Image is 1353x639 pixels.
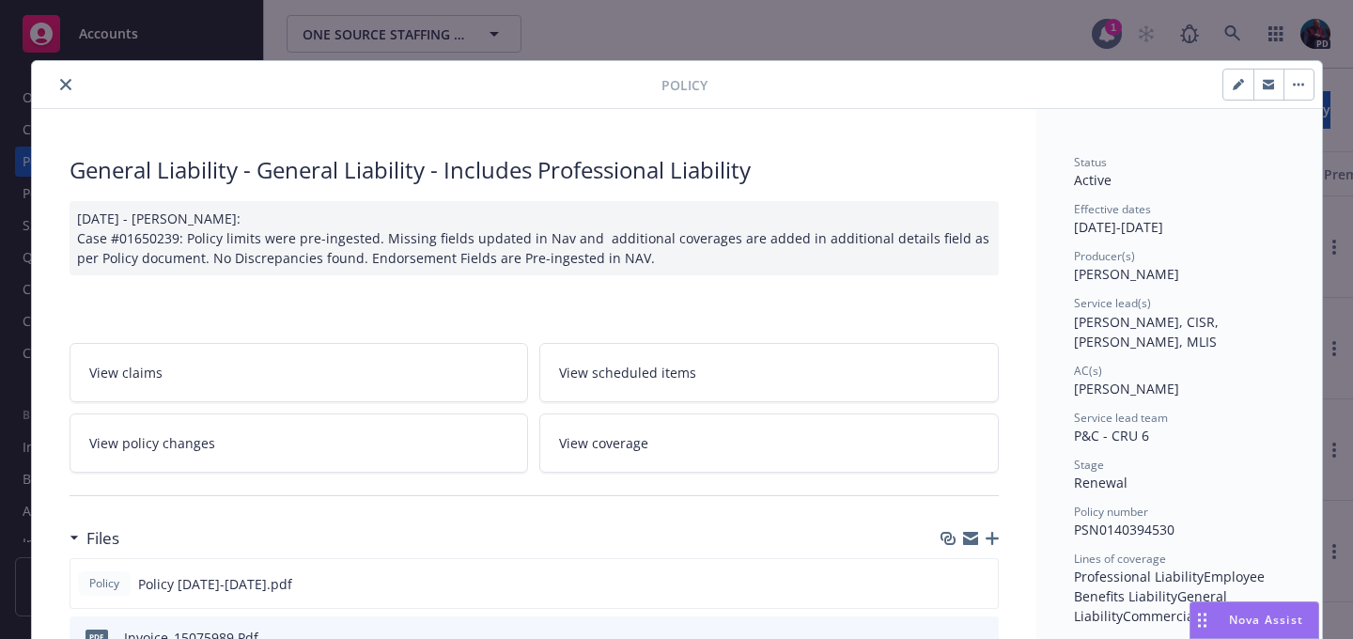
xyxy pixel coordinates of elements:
a: View coverage [539,413,999,473]
h3: Files [86,526,119,551]
div: [DATE] - [DATE] [1074,201,1284,237]
span: [PERSON_NAME] [1074,380,1179,397]
span: Policy [86,575,123,592]
span: Commercial Auto Liability [1123,607,1283,625]
button: download file [943,574,958,594]
div: [DATE] - [PERSON_NAME]: Case #01650239: Policy limits were pre-ingested. Missing fields updated i... [70,201,999,275]
span: Lines of coverage [1074,551,1166,567]
div: Drag to move [1190,602,1214,638]
span: [PERSON_NAME], CISR, [PERSON_NAME], MLIS [1074,313,1222,351]
a: View claims [70,343,529,402]
span: Service lead(s) [1074,295,1151,311]
span: Service lead team [1074,410,1168,426]
span: Policy number [1074,504,1148,520]
button: close [54,73,77,96]
button: Nova Assist [1190,601,1319,639]
span: General Liability [1074,587,1231,625]
a: View policy changes [70,413,529,473]
span: View claims [89,363,163,382]
span: Policy [DATE]-[DATE].pdf [138,574,292,594]
span: Employee Benefits Liability [1074,568,1268,605]
span: Professional Liability [1074,568,1204,585]
span: Stage [1074,457,1104,473]
div: Files [70,526,119,551]
span: AC(s) [1074,363,1102,379]
span: View coverage [559,433,648,453]
span: Active [1074,171,1112,189]
span: Policy [661,75,708,95]
span: View scheduled items [559,363,696,382]
span: Status [1074,154,1107,170]
span: Producer(s) [1074,248,1135,264]
span: Nova Assist [1229,612,1303,628]
div: General Liability - General Liability - Includes Professional Liability [70,154,999,186]
a: View scheduled items [539,343,999,402]
button: preview file [973,574,990,594]
span: Renewal [1074,474,1127,491]
span: View policy changes [89,433,215,453]
span: P&C - CRU 6 [1074,427,1149,444]
span: PSN0140394530 [1074,521,1174,538]
span: Effective dates [1074,201,1151,217]
span: [PERSON_NAME] [1074,265,1179,283]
